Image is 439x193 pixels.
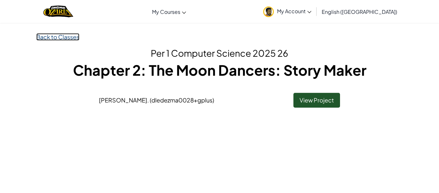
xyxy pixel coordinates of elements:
a: View Project [293,93,340,108]
img: Home [43,5,73,18]
span: My Courses [152,8,180,15]
a: My Account [260,1,315,22]
span: [PERSON_NAME] [99,96,214,104]
span: My Account [277,8,311,14]
h1: Chapter 2: The Moon Dancers: Story Maker [36,60,403,80]
img: avatar [263,6,274,17]
a: My Courses [149,3,189,20]
a: Back to Classes [36,33,79,41]
a: English ([GEOGRAPHIC_DATA]) [318,3,400,20]
h2: Per 1 Computer Science 2025 26 [36,46,403,60]
span: . (dledezma0028+gplus) [147,96,214,104]
span: English ([GEOGRAPHIC_DATA]) [322,8,397,15]
a: Ozaria by CodeCombat logo [43,5,73,18]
